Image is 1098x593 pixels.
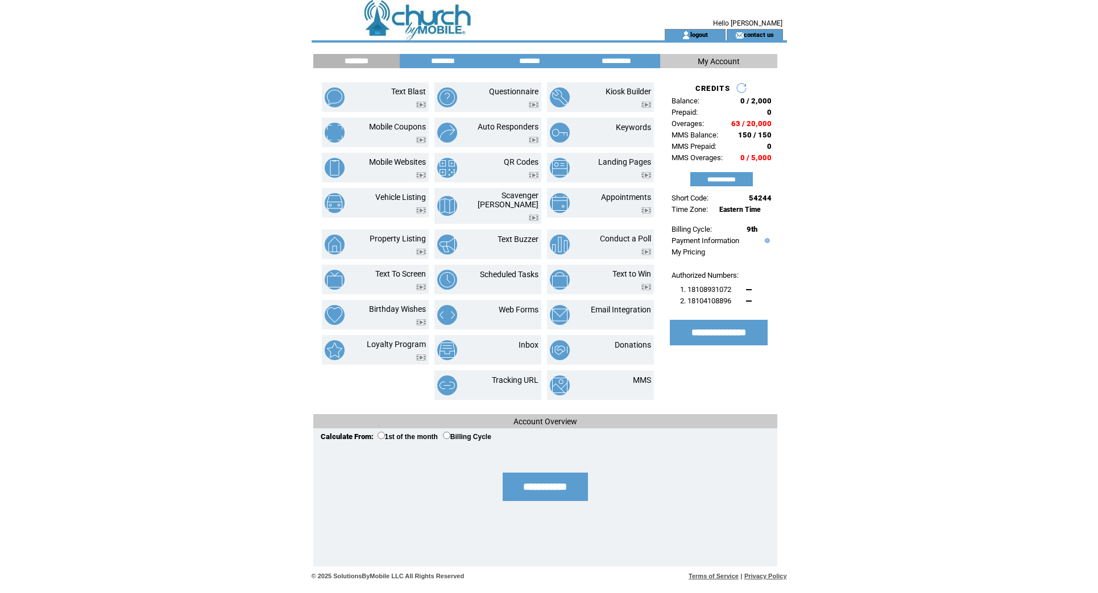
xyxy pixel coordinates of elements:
[367,340,426,349] a: Loyalty Program
[740,97,772,105] span: 0 / 2,000
[550,123,570,143] img: keywords.png
[672,236,739,245] a: Payment Information
[606,87,651,96] a: Kiosk Builder
[443,433,491,441] label: Billing Cycle
[740,573,742,579] span: |
[325,305,345,325] img: birthday-wishes.png
[601,193,651,202] a: Appointments
[437,158,457,178] img: qr-codes.png
[437,196,457,216] img: scavenger-hunt.png
[416,102,426,108] img: video.png
[529,172,538,178] img: video.png
[672,108,698,116] span: Prepaid:
[437,270,457,290] img: scheduled-tasks.png
[762,238,770,243] img: help.gif
[680,285,731,294] span: 1. 18108931072
[478,191,538,209] a: Scavenger [PERSON_NAME]
[325,270,345,290] img: text-to-screen.png
[550,193,570,213] img: appointments.png
[767,108,772,116] span: 0
[682,31,690,40] img: account_icon.gif
[325,87,345,107] img: text-blast.png
[369,122,426,131] a: Mobile Coupons
[529,137,538,143] img: video.png
[713,19,782,27] span: Hello [PERSON_NAME]
[492,375,538,385] a: Tracking URL
[698,57,740,66] span: My Account
[529,215,538,221] img: video.png
[437,123,457,143] img: auto-responders.png
[489,87,538,96] a: Questionnaire
[437,305,457,325] img: web-forms.png
[378,433,438,441] label: 1st of the month
[641,207,651,214] img: video.png
[641,102,651,108] img: video.png
[550,270,570,290] img: text-to-win.png
[600,234,651,243] a: Conduct a Poll
[680,296,731,305] span: 2. 18104108896
[478,122,538,131] a: Auto Responders
[672,119,704,128] span: Overages:
[504,157,538,166] a: QR Codes
[744,573,787,579] a: Privacy Policy
[437,235,457,254] img: text-buzzer.png
[735,31,744,40] img: contact_us_icon.gif
[738,131,772,139] span: 150 / 150
[325,123,345,143] img: mobile-coupons.png
[437,87,457,107] img: questionnaire.png
[641,172,651,178] img: video.png
[672,225,712,233] span: Billing Cycle:
[416,354,426,361] img: video.png
[641,249,651,255] img: video.png
[672,153,723,162] span: MMS Overages:
[416,137,426,143] img: video.png
[325,340,345,360] img: loyalty-program.png
[321,432,374,441] span: Calculate From:
[689,573,739,579] a: Terms of Service
[598,157,651,166] a: Landing Pages
[719,206,761,214] span: Eastern Time
[550,158,570,178] img: landing-pages.png
[740,153,772,162] span: 0 / 5,000
[325,193,345,213] img: vehicle-listing.png
[731,119,772,128] span: 63 / 20,000
[672,205,708,214] span: Time Zone:
[641,284,651,290] img: video.png
[370,234,426,243] a: Property Listing
[747,225,757,233] span: 9th
[391,87,426,96] a: Text Blast
[672,142,716,151] span: MMS Prepaid:
[325,235,345,254] img: property-listing.png
[519,340,538,349] a: Inbox
[672,131,718,139] span: MMS Balance:
[749,194,772,202] span: 54244
[550,375,570,395] img: mms.png
[378,432,385,439] input: 1st of the month
[529,102,538,108] img: video.png
[437,340,457,360] img: inbox.png
[375,269,426,278] a: Text To Screen
[695,84,730,93] span: CREDITS
[480,270,538,279] a: Scheduled Tasks
[615,340,651,349] a: Donations
[672,271,739,279] span: Authorized Numbers:
[499,305,538,314] a: Web Forms
[767,142,772,151] span: 0
[416,284,426,290] img: video.png
[369,157,426,166] a: Mobile Websites
[550,235,570,254] img: conduct-a-poll.png
[690,31,708,38] a: logout
[498,235,538,244] a: Text Buzzer
[312,573,465,579] span: © 2025 SolutionsByMobile LLC All Rights Reserved
[550,305,570,325] img: email-integration.png
[416,172,426,178] img: video.png
[443,432,450,439] input: Billing Cycle
[550,340,570,360] img: donations.png
[369,304,426,314] a: Birthday Wishes
[416,319,426,325] img: video.png
[437,375,457,395] img: tracking-url.png
[633,375,651,385] a: MMS
[550,87,570,107] img: kiosk-builder.png
[672,97,699,105] span: Balance:
[416,207,426,214] img: video.png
